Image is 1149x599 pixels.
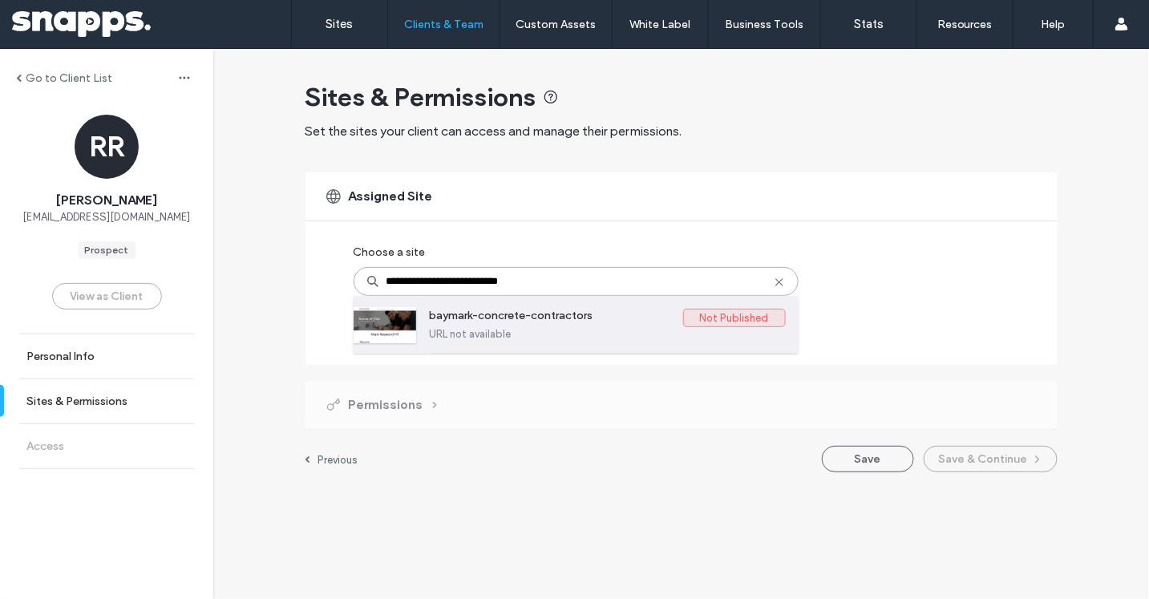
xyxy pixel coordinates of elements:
div: RR [75,115,139,179]
label: Stats [854,17,884,31]
span: Sites & Permissions [305,81,536,113]
div: Prospect [85,243,129,257]
a: Previous [305,453,358,466]
button: Save [822,446,914,472]
label: Not Published [683,309,786,327]
label: Personal Info [26,350,95,363]
label: Help [1042,18,1066,31]
label: Go to Client List [26,71,112,85]
label: Choose a site [354,237,426,267]
label: Business Tools [726,18,804,31]
label: Custom Assets [516,18,597,31]
span: Set the sites your client can access and manage their permissions. [305,123,682,139]
label: White Label [630,18,691,31]
label: Access [26,439,64,453]
label: URL not available [430,328,786,340]
label: Previous [318,454,358,466]
span: Assigned Site [349,188,433,205]
label: Sites [326,17,354,31]
span: Permissions [349,396,423,414]
label: baymark-concrete-contractors [430,309,683,328]
span: Help [37,11,70,26]
span: [EMAIL_ADDRESS][DOMAIN_NAME] [22,209,191,225]
label: Don't have a site for this client yet? [354,296,615,326]
label: Clients & Team [404,18,483,31]
label: Sites & Permissions [26,395,127,408]
span: [PERSON_NAME] [56,192,157,209]
label: Resources [937,18,993,31]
